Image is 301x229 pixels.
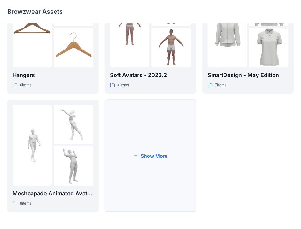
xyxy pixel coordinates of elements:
[13,125,52,165] img: folder 1
[110,71,191,79] p: Soft Avatars - 2023.2
[7,7,63,16] p: Browzwear Assets
[20,200,31,207] p: 8 items
[249,18,288,77] img: folder 3
[20,82,31,88] p: 6 items
[54,146,93,186] img: folder 3
[105,100,196,212] button: Show More
[208,71,288,79] p: SmartDesign - May Edition
[110,7,149,46] img: folder 1
[215,82,226,88] p: 7 items
[13,7,52,46] img: folder 1
[7,100,99,212] a: folder 1folder 2folder 3Meshcapade Animated Avatars8items
[54,105,93,144] img: folder 2
[13,71,93,79] p: Hangers
[54,28,93,67] img: folder 3
[151,28,191,67] img: folder 3
[13,189,93,198] p: Meshcapade Animated Avatars
[117,82,129,88] p: 4 items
